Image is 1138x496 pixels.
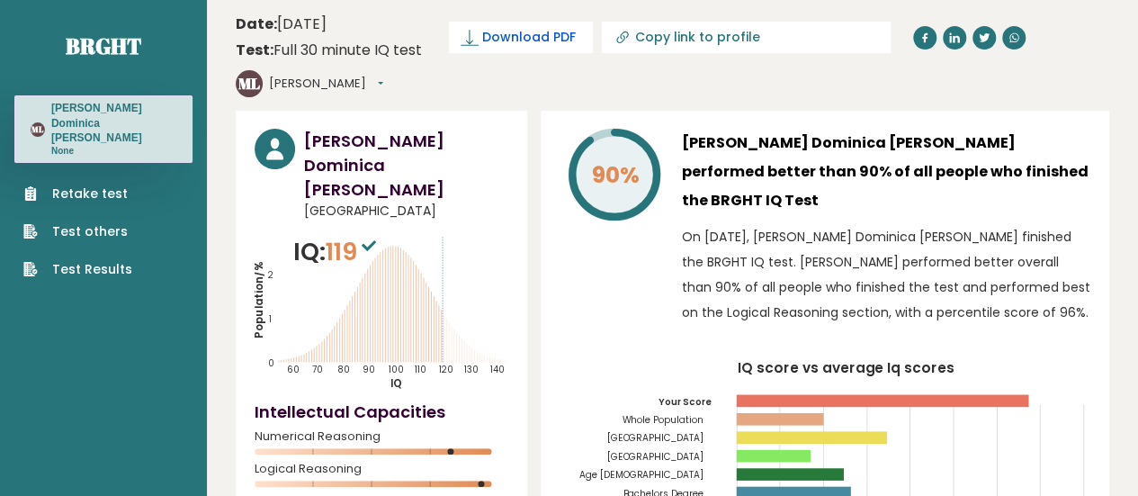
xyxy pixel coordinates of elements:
[449,22,593,53] a: Download PDF
[238,73,260,94] text: ML
[269,312,272,324] tspan: 1
[482,28,576,47] span: Download PDF
[252,261,266,338] tspan: Population/%
[255,400,508,424] h4: Intellectual Capacities
[304,202,508,221] span: [GEOGRAPHIC_DATA]
[489,364,504,375] tspan: 140
[268,357,274,369] tspan: 0
[622,413,703,427] tspan: Whole Population
[236,14,277,34] b: Date:
[23,222,132,241] a: Test others
[236,40,273,60] b: Test:
[255,433,508,440] span: Numerical Reasoning
[606,431,703,445] tspan: [GEOGRAPHIC_DATA]
[606,450,703,464] tspan: [GEOGRAPHIC_DATA]
[287,364,300,375] tspan: 60
[255,465,508,473] span: Logical Reasoning
[51,145,176,158] p: None
[51,101,176,145] h3: [PERSON_NAME] Dominica [PERSON_NAME]
[304,129,508,202] h3: [PERSON_NAME] Dominica [PERSON_NAME]
[737,357,954,376] tspan: IQ score vs average Iq scores
[388,364,403,375] tspan: 100
[23,260,132,279] a: Test Results
[312,364,323,375] tspan: 70
[363,364,375,375] tspan: 90
[236,14,327,35] time: [DATE]
[659,395,712,409] tspan: Your Score
[439,364,453,375] tspan: 120
[236,40,422,61] div: Full 30 minute IQ test
[269,75,383,93] button: [PERSON_NAME]
[415,364,426,375] tspan: 110
[326,235,381,268] span: 119
[293,234,381,270] p: IQ:
[682,129,1090,215] h3: [PERSON_NAME] Dominica [PERSON_NAME] performed better than 90% of all people who finished the BRG...
[464,364,479,375] tspan: 130
[578,468,703,482] tspan: Age [DEMOGRAPHIC_DATA]
[31,124,44,135] text: ML
[66,32,141,60] a: Brght
[23,185,132,203] a: Retake test
[268,269,273,281] tspan: 2
[682,224,1090,325] p: On [DATE], [PERSON_NAME] Dominica [PERSON_NAME] finished the BRGHT IQ test. [PERSON_NAME] perform...
[390,376,402,391] tspan: IQ
[592,159,640,191] tspan: 90%
[337,364,350,375] tspan: 80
